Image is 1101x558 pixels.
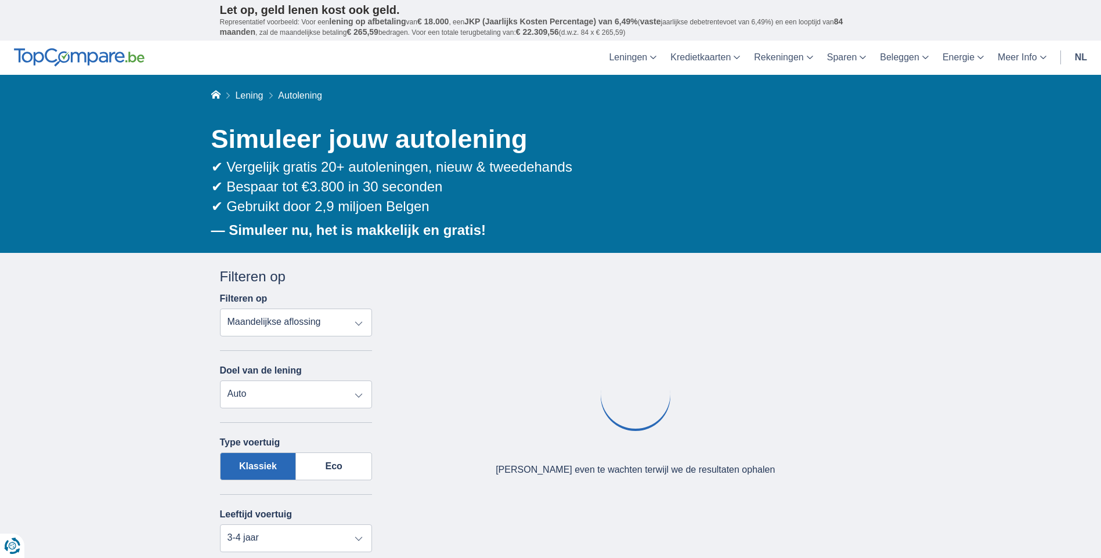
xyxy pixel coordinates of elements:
a: nl [1068,41,1094,75]
p: Let op, geld lenen kost ook geld. [220,3,882,17]
div: ✔ Vergelijk gratis 20+ autoleningen, nieuw & tweedehands ✔ Bespaar tot €3.800 in 30 seconden ✔ Ge... [211,157,882,217]
span: Autolening [278,90,322,100]
a: Meer Info [991,41,1053,75]
label: Filteren op [220,294,268,304]
img: TopCompare [14,48,145,67]
span: 84 maanden [220,17,843,37]
a: Energie [936,41,991,75]
span: € 18.000 [417,17,449,26]
label: Leeftijd voertuig [220,509,292,520]
label: Type voertuig [220,437,280,448]
a: Kredietkaarten [663,41,747,75]
span: € 265,59 [346,27,378,37]
span: lening op afbetaling [329,17,406,26]
span: € 22.309,56 [516,27,559,37]
a: Leningen [602,41,663,75]
h1: Simuleer jouw autolening [211,121,882,157]
span: vaste [640,17,661,26]
a: Home [211,90,221,100]
span: JKP (Jaarlijks Kosten Percentage) van 6,49% [464,17,638,26]
a: Sparen [820,41,873,75]
p: Representatief voorbeeld: Voor een van , een ( jaarlijkse debetrentevoet van 6,49%) en een loopti... [220,17,882,38]
a: Rekeningen [747,41,820,75]
div: [PERSON_NAME] even te wachten terwijl we de resultaten ophalen [496,463,775,477]
label: Klassiek [220,452,297,480]
b: — Simuleer nu, het is makkelijk en gratis! [211,222,486,238]
a: Lening [235,90,263,100]
div: Filteren op [220,267,373,287]
label: Eco [296,452,372,480]
a: Beleggen [873,41,936,75]
label: Doel van de lening [220,365,302,376]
